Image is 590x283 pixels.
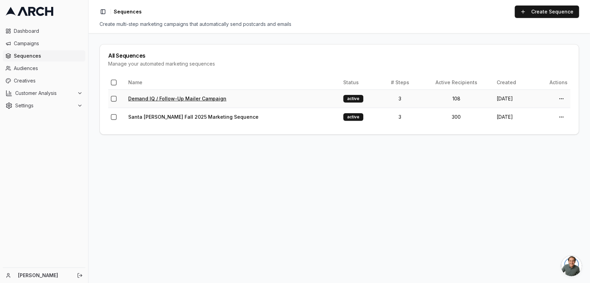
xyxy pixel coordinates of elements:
td: 300 [419,108,494,126]
span: Settings [15,102,74,109]
a: Dashboard [3,26,85,37]
th: Actions [533,76,570,89]
a: Audiences [3,63,85,74]
a: Create Sequence [515,6,579,18]
span: Audiences [14,65,83,72]
th: Active Recipients [419,76,494,89]
button: Settings [3,100,85,111]
span: Campaigns [14,40,83,47]
th: Created [494,76,533,89]
a: Demand IQ / Follow-Up Mailer Campaign [128,96,226,101]
th: # Steps [381,76,419,89]
td: [DATE] [494,89,533,108]
td: 108 [419,89,494,108]
th: Name [125,76,340,89]
td: 3 [381,89,419,108]
div: active [343,95,363,103]
span: Dashboard [14,28,83,35]
a: [PERSON_NAME] [18,272,69,279]
a: Santa [PERSON_NAME] Fall 2025 Marketing Sequence [128,114,259,120]
span: Sequences [114,8,142,15]
a: Sequences [3,50,85,61]
a: Creatives [3,75,85,86]
button: Log out [75,271,85,280]
div: Create multi-step marketing campaigns that automatically send postcards and emails [100,21,579,28]
a: Campaigns [3,38,85,49]
div: active [343,113,363,121]
div: All Sequences [108,53,570,58]
button: Customer Analysis [3,88,85,99]
span: Creatives [14,77,83,84]
span: Customer Analysis [15,90,74,97]
td: [DATE] [494,108,533,126]
th: Status [340,76,381,89]
nav: breadcrumb [114,8,142,15]
td: 3 [381,108,419,126]
div: Open chat [561,255,582,276]
span: Sequences [14,52,83,59]
div: Manage your automated marketing sequences [108,60,570,67]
